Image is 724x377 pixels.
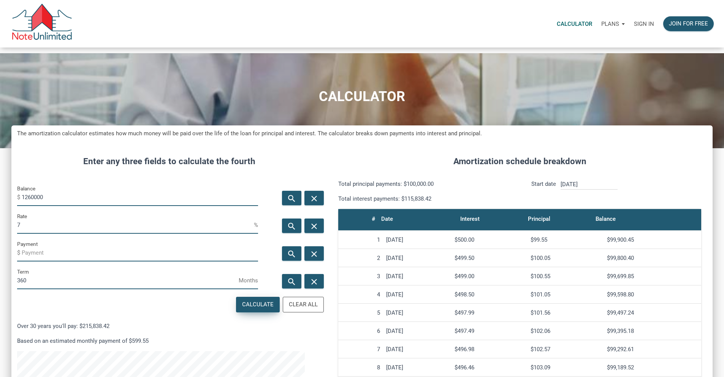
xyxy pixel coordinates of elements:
[11,4,73,44] img: NoteUnlimited
[17,212,27,221] label: Rate
[607,236,698,243] div: $99,900.45
[341,236,380,243] div: 1
[304,246,324,261] button: close
[236,297,280,312] button: Calculate
[663,16,714,31] button: Join for free
[386,236,448,243] div: [DATE]
[17,272,239,289] input: Term
[381,214,393,224] div: Date
[659,12,718,36] a: Join for free
[17,322,321,331] p: Over 30 years you'll pay: $215,838.42
[282,274,301,288] button: search
[455,346,524,353] div: $496.98
[17,239,38,249] label: Payment
[310,221,319,231] i: close
[310,277,319,286] i: close
[607,273,698,280] div: $99,699.85
[386,309,448,316] div: [DATE]
[386,255,448,261] div: [DATE]
[289,300,318,309] div: Clear All
[607,255,698,261] div: $99,800.40
[341,346,380,353] div: 7
[386,291,448,298] div: [DATE]
[304,191,324,205] button: close
[531,309,600,316] div: $101.56
[17,247,22,259] span: $
[597,13,629,35] button: Plans
[531,273,600,280] div: $100.55
[607,309,698,316] div: $99,497.24
[242,300,274,309] div: Calculate
[282,246,301,261] button: search
[239,274,258,287] span: Months
[17,336,321,345] p: Based on an estimated monthly payment of $599.55
[338,194,514,203] p: Total interest payments: $115,838.42
[455,309,524,316] div: $497.99
[287,221,296,231] i: search
[597,12,629,36] a: Plans
[17,191,22,203] span: $
[17,267,29,276] label: Term
[341,273,380,280] div: 3
[287,193,296,203] i: search
[287,249,296,258] i: search
[455,255,524,261] div: $499.50
[287,277,296,286] i: search
[341,309,380,316] div: 5
[22,244,258,261] input: Payment
[372,214,375,224] div: #
[455,291,524,298] div: $498.50
[455,273,524,280] div: $499.00
[310,193,319,203] i: close
[455,236,524,243] div: $500.00
[552,12,597,36] a: Calculator
[17,129,707,138] h5: The amortization calculator estimates how much money will be paid over the life of the loan for p...
[304,219,324,233] button: close
[6,89,718,105] h1: CALCULATOR
[282,219,301,233] button: search
[254,219,258,231] span: %
[669,19,708,28] div: Join for free
[455,328,524,334] div: $497.49
[386,328,448,334] div: [DATE]
[607,346,698,353] div: $99,292.61
[531,236,600,243] div: $99.55
[531,364,600,371] div: $103.09
[557,21,592,27] p: Calculator
[338,179,514,188] p: Total principal payments: $100,000.00
[634,21,654,27] p: Sign in
[310,249,319,258] i: close
[531,328,600,334] div: $102.06
[341,328,380,334] div: 6
[629,12,659,36] a: Sign in
[607,291,698,298] div: $99,598.80
[341,291,380,298] div: 4
[596,214,616,224] div: Balance
[17,155,321,168] h4: Enter any three fields to calculate the fourth
[17,184,35,193] label: Balance
[333,155,707,168] h4: Amortization schedule breakdown
[601,21,619,27] p: Plans
[22,189,258,206] input: Balance
[386,346,448,353] div: [DATE]
[607,328,698,334] div: $99,395.18
[531,346,600,353] div: $102.57
[386,364,448,371] div: [DATE]
[283,297,324,312] button: Clear All
[341,364,380,371] div: 8
[386,273,448,280] div: [DATE]
[531,255,600,261] div: $100.05
[460,214,480,224] div: Interest
[282,191,301,205] button: search
[455,364,524,371] div: $496.46
[304,274,324,288] button: close
[531,179,556,203] p: Start date
[531,291,600,298] div: $101.05
[607,364,698,371] div: $99,189.52
[528,214,550,224] div: Principal
[341,255,380,261] div: 2
[17,217,254,234] input: Rate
